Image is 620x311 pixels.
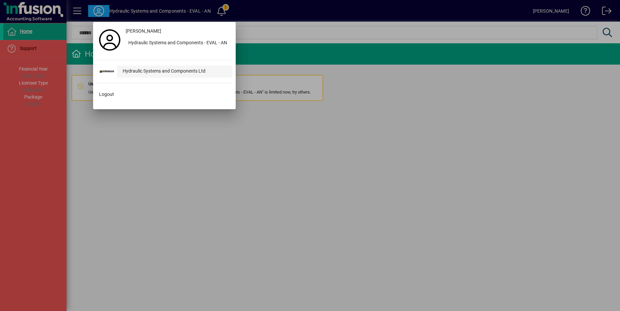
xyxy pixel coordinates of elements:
span: Logout [99,91,114,98]
button: Logout [96,89,232,101]
a: [PERSON_NAME] [123,25,232,37]
a: Profile [96,34,123,46]
div: Hydraulic Systems and Components Ltd [117,66,232,78]
button: Hydraulic Systems and Components - EVAL - AN [123,37,232,49]
span: [PERSON_NAME] [126,28,161,35]
button: Hydraulic Systems and Components Ltd [96,66,232,78]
